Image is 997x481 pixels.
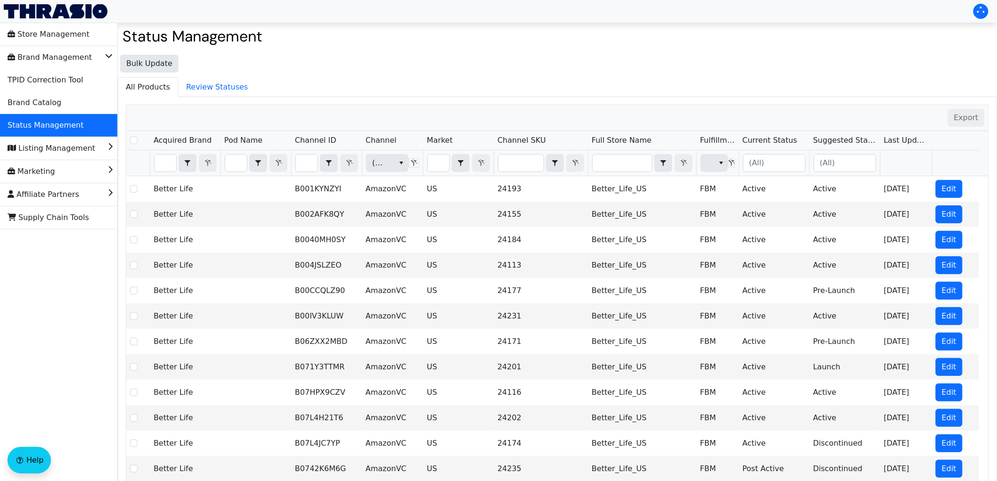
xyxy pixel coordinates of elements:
[936,409,963,427] button: Edit
[130,338,138,345] input: Select Row
[494,431,588,456] td: 24174
[696,431,739,456] td: FBM
[739,303,809,329] td: Active
[150,202,221,227] td: Better Life
[592,135,652,146] span: Full Store Name
[809,380,880,405] td: Active
[362,202,423,227] td: AmazonVC
[26,455,43,466] span: Help
[362,354,423,380] td: AmazonVC
[423,202,494,227] td: US
[588,405,696,431] td: Better_Life_US
[8,95,61,110] span: Brand Catalog
[320,154,338,172] span: Choose Operator
[423,431,494,456] td: US
[936,231,963,249] button: Edit
[8,164,55,179] span: Marketing
[494,150,588,176] th: Filter
[366,135,397,146] span: Channel
[655,155,672,171] button: select
[696,253,739,278] td: FBM
[179,78,255,97] span: Review Statuses
[936,434,963,452] button: Edit
[739,227,809,253] td: Active
[452,154,470,172] span: Choose Operator
[130,185,138,193] input: Select Row
[8,118,83,133] span: Status Management
[295,135,336,146] span: Channel ID
[498,155,544,171] input: Filter
[739,405,809,431] td: Active
[942,361,956,373] span: Edit
[588,202,696,227] td: Better_Life_US
[739,329,809,354] td: Active
[739,354,809,380] td: Active
[936,256,963,274] button: Edit
[936,383,963,401] button: Edit
[224,135,262,146] span: Pod Name
[654,154,672,172] span: Choose Operator
[739,150,809,176] th: Filter
[291,303,362,329] td: B00IV3KLUW
[588,278,696,303] td: Better_Life_US
[120,55,179,73] button: Bulk Update
[494,354,588,380] td: 24201
[423,329,494,354] td: US
[130,236,138,244] input: Select Row
[291,431,362,456] td: B07L4JC7YP
[130,261,138,269] input: Select Row
[423,405,494,431] td: US
[880,253,932,278] td: [DATE]
[494,202,588,227] td: 24155
[588,253,696,278] td: Better_Life_US
[123,27,992,45] h2: Status Management
[150,380,221,405] td: Better Life
[362,176,423,202] td: AmazonVC
[423,150,494,176] th: Filter
[130,414,138,422] input: Select Row
[700,135,735,146] span: Fulfillment
[362,227,423,253] td: AmazonVC
[809,176,880,202] td: Active
[880,380,932,405] td: [DATE]
[880,227,932,253] td: [DATE]
[291,176,362,202] td: B001KYNZYI
[362,150,423,176] th: Filter
[948,109,985,127] button: Export
[225,155,247,171] input: Filter
[130,465,138,473] input: Select Row
[936,205,963,223] button: Edit
[249,154,267,172] span: Choose Operator
[362,380,423,405] td: AmazonVC
[739,176,809,202] td: Active
[696,278,739,303] td: FBM
[498,135,546,146] span: Channel SKU
[880,329,932,354] td: [DATE]
[423,380,494,405] td: US
[150,278,221,303] td: Better Life
[452,155,469,171] button: select
[4,4,107,18] img: Thrasio Logo
[696,405,739,431] td: FBM
[150,253,221,278] td: Better Life
[942,285,956,296] span: Edit
[696,303,739,329] td: FBM
[809,303,880,329] td: Active
[739,202,809,227] td: Active
[291,278,362,303] td: B00CCQLZ90
[130,137,138,144] input: Select Row
[8,27,90,42] span: Store Management
[494,303,588,329] td: 24231
[547,155,564,171] button: select
[8,73,83,88] span: TPID Correction Tool
[942,438,956,449] span: Edit
[942,209,956,220] span: Edit
[8,50,92,65] span: Brand Management
[291,150,362,176] th: Filter
[155,155,176,171] input: Filter
[130,389,138,396] input: Select Row
[809,150,880,176] th: Filter
[150,303,221,329] td: Better Life
[942,310,956,322] span: Edit
[743,135,797,146] span: Current Status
